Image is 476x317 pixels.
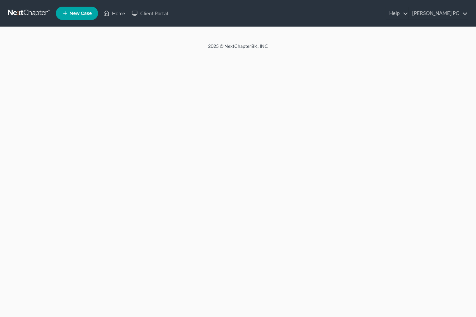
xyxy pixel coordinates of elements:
[128,7,172,19] a: Client Portal
[56,7,98,20] new-legal-case-button: New Case
[49,43,427,55] div: 2025 © NextChapterBK, INC
[100,7,128,19] a: Home
[409,7,468,19] a: [PERSON_NAME] PC
[386,7,408,19] a: Help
